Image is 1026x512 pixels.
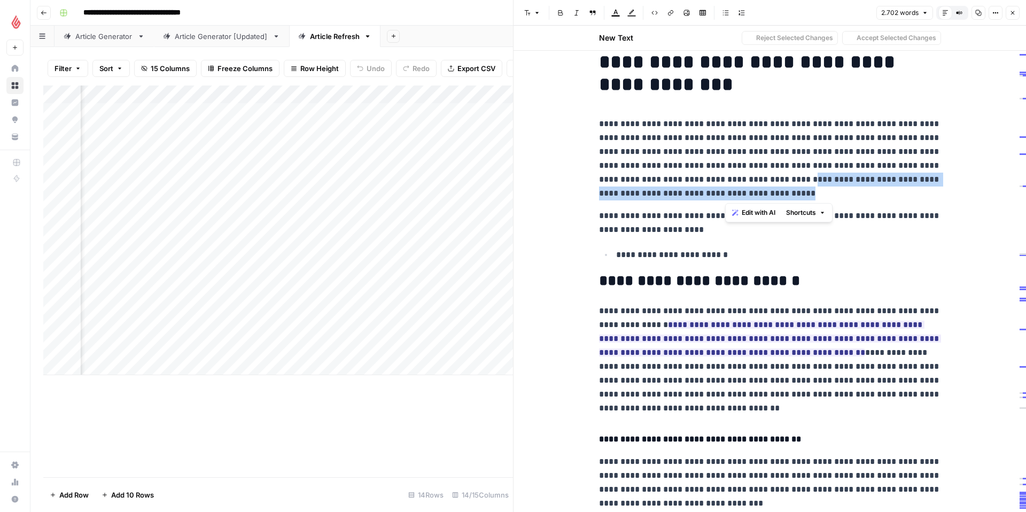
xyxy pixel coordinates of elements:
span: Shortcuts [786,208,816,218]
a: Usage [6,474,24,491]
button: Sort [92,60,130,77]
a: Settings [6,456,24,474]
span: Freeze Columns [217,63,273,74]
span: Edit with AI [742,208,775,218]
a: Browse [6,77,24,94]
a: Your Data [6,128,24,145]
img: Lightspeed Logo [6,12,26,32]
button: Help + Support [6,491,24,508]
button: 2.702 words [876,6,933,20]
span: Filter [55,63,72,74]
span: 2.702 words [881,8,919,18]
span: Add 10 Rows [111,490,154,500]
div: Article Generator [Updated] [175,31,268,42]
button: Edit with AI [728,206,780,220]
button: Undo [350,60,392,77]
button: Workspace: Lightspeed [6,9,24,35]
button: Export CSV [441,60,502,77]
span: Row Height [300,63,339,74]
button: 15 Columns [134,60,197,77]
span: Add Row [59,490,89,500]
button: Redo [396,60,437,77]
button: Shortcuts [782,206,830,220]
span: Sort [99,63,113,74]
div: 14/15 Columns [448,486,513,503]
span: Reject Selected Changes [756,33,833,43]
span: 15 Columns [151,63,190,74]
a: Insights [6,94,24,111]
span: Accept Selected Changes [857,33,936,43]
button: Reject Selected Changes [742,31,838,45]
button: Add 10 Rows [95,486,160,503]
button: Filter [48,60,88,77]
div: Article Generator [75,31,133,42]
span: Redo [413,63,430,74]
a: Article Refresh [289,26,380,47]
a: Article Generator [Updated] [154,26,289,47]
button: Add Row [43,486,95,503]
span: Export CSV [457,63,495,74]
h2: New Text [599,33,633,43]
a: Home [6,60,24,77]
span: Undo [367,63,385,74]
a: Article Generator [55,26,154,47]
div: 14 Rows [404,486,448,503]
a: Opportunities [6,111,24,128]
button: Freeze Columns [201,60,279,77]
button: Row Height [284,60,346,77]
button: Accept Selected Changes [842,31,941,45]
div: Article Refresh [310,31,360,42]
